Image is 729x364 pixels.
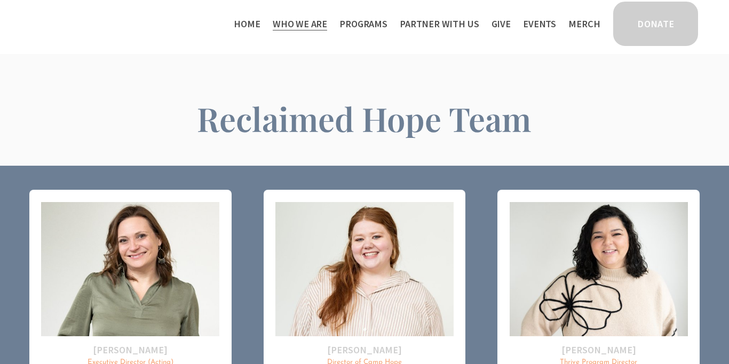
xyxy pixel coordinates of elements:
a: folder dropdown [400,15,479,33]
a: Events [523,15,556,33]
a: folder dropdown [339,15,387,33]
h2: [PERSON_NAME] [41,344,219,357]
span: Programs [339,16,387,32]
h2: [PERSON_NAME] [275,344,453,357]
span: Who We Are [273,16,327,32]
h2: [PERSON_NAME] [510,344,687,357]
a: Merch [568,15,600,33]
a: Home [234,15,260,33]
a: folder dropdown [273,15,327,33]
span: Reclaimed Hope Team [197,96,531,140]
a: Give [492,15,511,33]
span: Partner With Us [400,16,479,32]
